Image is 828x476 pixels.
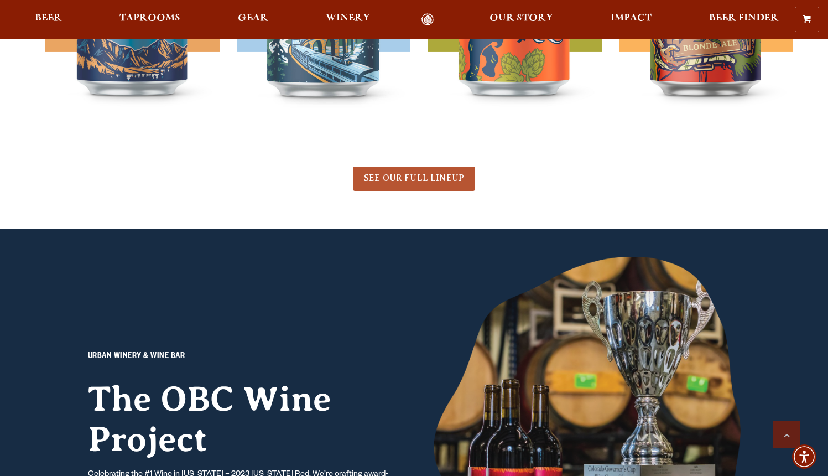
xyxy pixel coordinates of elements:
[88,350,395,364] p: URBAN WINERY & WINE BAR
[611,14,652,23] span: Impact
[489,14,553,23] span: Our Story
[35,14,62,23] span: Beer
[238,14,268,23] span: Gear
[119,14,180,23] span: Taprooms
[407,13,448,26] a: Odell Home
[326,14,370,23] span: Winery
[603,13,659,26] a: Impact
[482,13,560,26] a: Our Story
[773,421,800,448] a: Scroll to top
[112,13,188,26] a: Taprooms
[231,13,275,26] a: Gear
[702,13,786,26] a: Beer Finder
[319,13,377,26] a: Winery
[28,13,69,26] a: Beer
[364,173,464,183] span: SEE OUR FULL LINEUP
[353,167,475,191] a: SEE OUR FULL LINEUP
[88,379,395,459] h2: The OBC Wine Project
[709,14,779,23] span: Beer Finder
[792,444,816,469] div: Accessibility Menu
